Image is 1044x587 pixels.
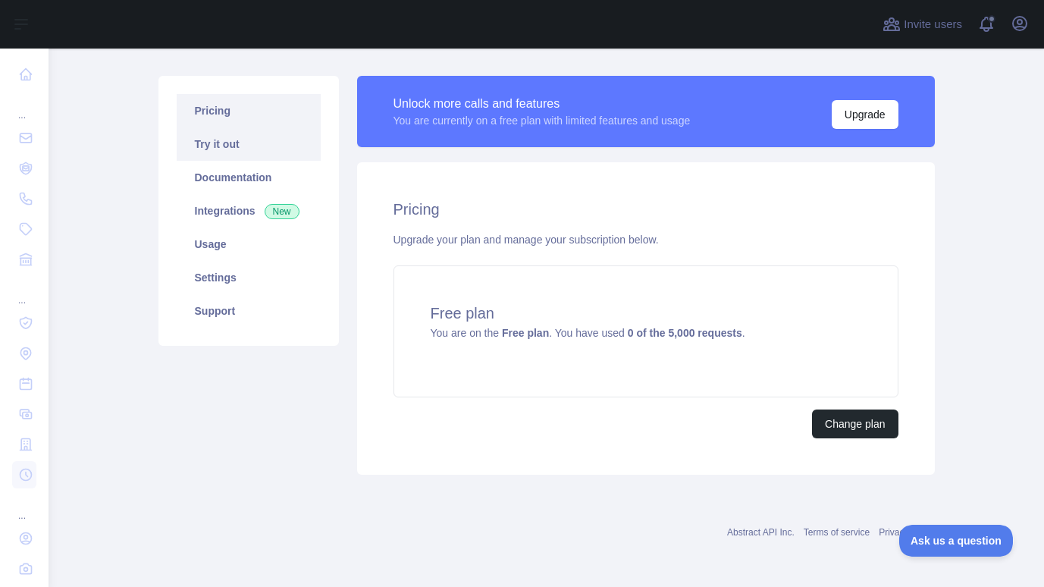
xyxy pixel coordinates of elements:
div: ... [12,91,36,121]
h4: Free plan [431,303,861,324]
a: Privacy policy [879,527,934,538]
div: Upgrade your plan and manage your subscription below. [393,232,898,247]
h1: Timezone API [158,30,935,67]
a: Integrations New [177,194,321,228]
span: Invite users [904,16,962,33]
h2: Pricing [393,199,898,220]
a: Abstract API Inc. [727,527,795,538]
a: Try it out [177,127,321,161]
button: Change plan [812,410,898,438]
div: ... [12,491,36,522]
div: Unlock more calls and features [393,95,691,113]
a: Documentation [177,161,321,194]
button: Invite users [879,12,965,36]
button: Upgrade [832,100,898,129]
div: You are currently on a free plan with limited features and usage [393,113,691,128]
a: Usage [177,228,321,261]
iframe: Toggle Customer Support [899,525,1014,557]
span: New [265,204,299,219]
span: You are on the . You have used . [431,327,745,339]
strong: 0 of the 5,000 requests [628,327,742,339]
a: Terms of service [804,527,870,538]
strong: Free plan [502,327,549,339]
a: Settings [177,261,321,294]
div: ... [12,276,36,306]
a: Support [177,294,321,328]
a: Pricing [177,94,321,127]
